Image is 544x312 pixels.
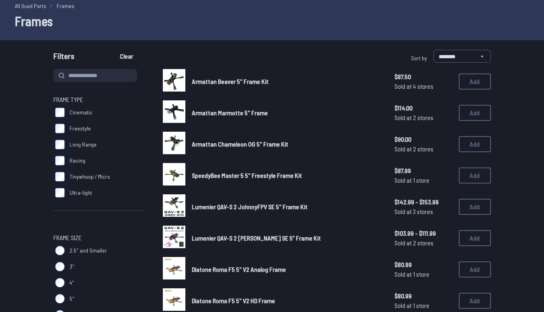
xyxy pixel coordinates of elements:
[192,234,321,242] span: Lumenier QAV-S 2 [PERSON_NAME] SE 5” Frame Kit
[70,141,96,149] span: Long Range
[70,157,85,165] span: Racing
[459,167,491,184] button: Add
[70,247,107,255] span: 2.5" and Smaller
[163,69,185,92] img: image
[163,257,185,282] a: image
[459,73,491,90] button: Add
[394,207,452,216] span: Sold at 3 stores
[113,50,140,63] button: Clear
[192,77,269,85] span: Armattan Beaver 5" Frame Kit
[55,124,65,133] input: Freestyle
[192,139,382,149] a: Armattan Chameleon OG 5" Frame Kit
[394,269,452,279] span: Sold at 1 store
[163,226,185,251] a: image
[411,55,427,61] span: Sort by
[394,228,452,238] span: $103.99 - $111.99
[53,50,74,66] span: Filters
[459,136,491,152] button: Add
[394,291,452,301] span: $80.99
[53,233,82,243] span: Frame Size
[192,202,382,212] a: Lumenier QAV-S 2 JohnnyFPV SE 5" Frame Kit
[394,144,452,154] span: Sold at 2 stores
[192,77,382,86] a: Armattan Beaver 5" Frame Kit
[192,171,382,180] a: SpeedyBee Master 5 5" Freestyle Frame Kit
[163,100,185,125] a: image
[192,203,308,210] span: Lumenier QAV-S 2 JohnnyFPV SE 5" Frame Kit
[459,230,491,246] button: Add
[459,105,491,121] button: Add
[70,295,74,303] span: 5"
[15,11,530,31] h1: Frames
[163,194,185,217] img: image
[192,233,382,243] a: Lumenier QAV-S 2 [PERSON_NAME] SE 5” Frame Kit
[192,296,382,306] a: Diatone Roma F5 5" V2 HD Frame
[192,297,275,304] span: Diatone Roma F5 5" V2 HD Frame
[163,132,185,157] a: image
[459,199,491,215] button: Add
[70,263,74,271] span: 3"
[394,103,452,113] span: $114.00
[433,50,491,63] select: Sort by
[55,246,65,255] input: 2.5" and Smaller
[394,301,452,310] span: Sold at 1 store
[192,171,302,179] span: SpeedyBee Master 5 5" Freestyle Frame Kit
[57,2,74,10] a: Frames
[55,156,65,165] input: Racing
[70,189,92,197] span: Ultra-light
[459,293,491,309] button: Add
[163,194,185,219] a: image
[163,132,185,154] img: image
[163,257,185,279] img: image
[192,265,286,273] span: Diatone Roma F5 5" V2 Analog Frame
[55,294,65,304] input: 5"
[55,188,65,198] input: Ultra-light
[192,265,382,274] a: Diatone Roma F5 5" V2 Analog Frame
[394,238,452,248] span: Sold at 2 stores
[192,108,382,118] a: Armattan Marmotte 5" Frame
[55,278,65,288] input: 4"
[163,288,185,311] img: image
[192,109,268,116] span: Armattan Marmotte 5" Frame
[394,260,452,269] span: $80.99
[53,95,83,104] span: Frame Type
[55,140,65,149] input: Long Range
[394,82,452,91] span: Sold at 4 stores
[394,113,452,122] span: Sold at 2 stores
[55,172,65,181] input: Tinywhoop / Micro
[70,124,91,133] span: Freestyle
[55,108,65,117] input: Cinematic
[70,108,92,116] span: Cinematic
[15,2,46,10] a: All Quad Parts
[55,262,65,271] input: 3"
[394,166,452,175] span: $87.99
[70,279,74,287] span: 4"
[192,140,288,148] span: Armattan Chameleon OG 5" Frame Kit
[394,72,452,82] span: $87.50
[394,135,452,144] span: $90.00
[394,197,452,207] span: $142.99 - $153.99
[163,163,185,186] img: image
[70,173,110,181] span: Tinywhoop / Micro
[163,69,185,94] a: image
[163,226,185,248] img: image
[163,163,185,188] a: image
[163,100,185,123] img: image
[459,261,491,277] button: Add
[394,175,452,185] span: Sold at 1 store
